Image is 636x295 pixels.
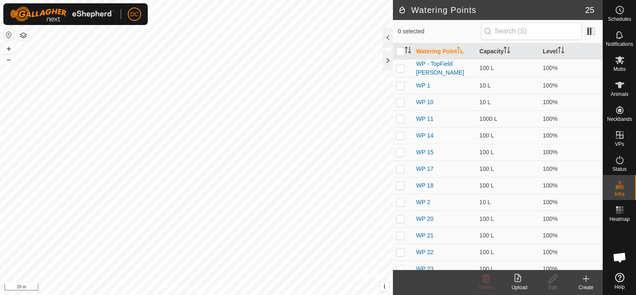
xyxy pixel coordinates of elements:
span: i [384,283,385,290]
span: Heatmap [609,217,630,222]
th: Watering Point [413,43,476,60]
a: WP 11 [416,115,434,122]
a: WP 18 [416,182,434,189]
button: Reset Map [4,30,14,40]
p-sorticon: Activate to sort [558,48,564,55]
a: WP 22 [416,249,434,255]
a: Help [603,270,636,293]
div: 100% [543,215,599,223]
a: WP 10 [416,99,434,105]
div: 100% [543,165,599,173]
td: 100 L [476,160,539,177]
a: WP 23 [416,265,434,272]
td: 100 L [476,244,539,260]
button: i [380,282,389,291]
div: 100% [543,98,599,107]
span: Help [614,285,625,290]
span: Infra [614,192,624,197]
span: 25 [585,4,594,16]
span: Schedules [608,17,631,22]
a: Privacy Policy [164,284,195,292]
span: Animals [611,92,629,97]
span: 0 selected [398,27,481,36]
a: WP 15 [416,149,434,155]
div: 100% [543,81,599,90]
a: WP 17 [416,165,434,172]
p-sorticon: Activate to sort [457,48,464,55]
a: WP 2 [416,199,430,205]
a: WP 21 [416,232,434,239]
button: – [4,55,14,65]
th: Level [539,43,603,60]
p-sorticon: Activate to sort [504,48,510,55]
div: 100% [543,131,599,140]
a: Open chat [607,245,632,270]
a: WP 14 [416,132,434,139]
input: Search (S) [481,22,582,40]
div: Edit [536,284,569,291]
p-sorticon: Activate to sort [405,48,411,55]
span: Mobs [614,67,626,72]
span: Neckbands [607,117,632,122]
div: 100% [543,265,599,273]
img: Gallagher Logo [10,7,114,22]
td: 10 L [476,94,539,110]
td: 100 L [476,260,539,277]
td: 100 L [476,177,539,194]
td: 100 L [476,144,539,160]
div: 100% [543,181,599,190]
th: Capacity [476,43,539,60]
div: 100% [543,198,599,207]
div: Create [569,284,603,291]
div: 100% [543,148,599,157]
td: 1000 L [476,110,539,127]
td: 100 L [476,227,539,244]
td: 10 L [476,77,539,94]
a: Contact Us [205,284,229,292]
td: 100 L [476,59,539,77]
div: 100% [543,115,599,123]
td: 10 L [476,194,539,210]
button: Map Layers [18,30,28,40]
span: Delete [479,285,494,290]
span: VPs [615,142,624,147]
div: 100% [543,248,599,257]
a: WP 1 [416,82,430,89]
span: Notifications [606,42,633,47]
td: 100 L [476,210,539,227]
div: Upload [503,284,536,291]
a: WP 20 [416,215,434,222]
span: Status [612,167,626,172]
h2: Watering Points [398,5,585,15]
a: WP - TopField [PERSON_NAME] [416,60,464,76]
button: + [4,44,14,54]
td: 100 L [476,127,539,144]
div: 100% [543,231,599,240]
span: DC [130,10,139,19]
div: 100% [543,64,599,72]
